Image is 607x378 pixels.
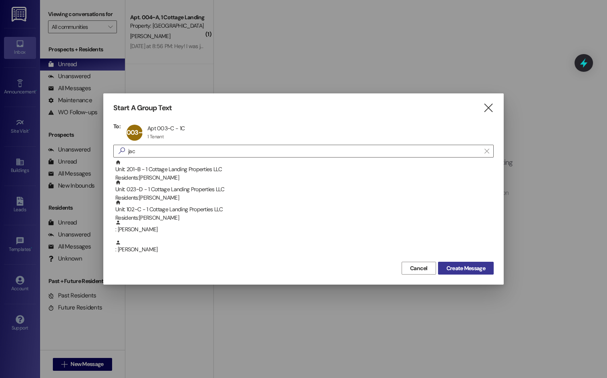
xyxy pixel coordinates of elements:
[115,194,494,202] div: Residents: [PERSON_NAME]
[115,180,494,202] div: Unit: 023~D - 1 Cottage Landing Properties LLC
[402,262,436,275] button: Cancel
[410,264,428,273] span: Cancel
[115,220,494,234] div: : [PERSON_NAME]
[480,145,493,157] button: Clear text
[446,264,485,273] span: Create Message
[115,174,494,182] div: Residents: [PERSON_NAME]
[147,133,164,140] div: 1 Tenant
[483,104,494,112] i: 
[115,240,494,254] div: : [PERSON_NAME]
[113,200,494,220] div: Unit: 102~C - 1 Cottage Landing Properties LLCResidents:[PERSON_NAME]
[113,220,494,240] div: : [PERSON_NAME]
[484,148,489,154] i: 
[113,180,494,200] div: Unit: 023~D - 1 Cottage Landing Properties LLCResidents:[PERSON_NAME]
[115,200,494,222] div: Unit: 102~C - 1 Cottage Landing Properties LLC
[113,103,172,113] h3: Start A Group Text
[438,262,494,275] button: Create Message
[115,160,494,182] div: Unit: 201~B - 1 Cottage Landing Properties LLC
[147,125,185,132] div: Apt 003~C - 1C
[113,160,494,180] div: Unit: 201~B - 1 Cottage Landing Properties LLCResidents:[PERSON_NAME]
[115,214,494,222] div: Residents: [PERSON_NAME]
[128,146,480,157] input: Search for any contact or apartment
[127,128,146,137] span: 003~C
[113,240,494,260] div: : [PERSON_NAME]
[113,123,121,130] h3: To:
[115,147,128,155] i: 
